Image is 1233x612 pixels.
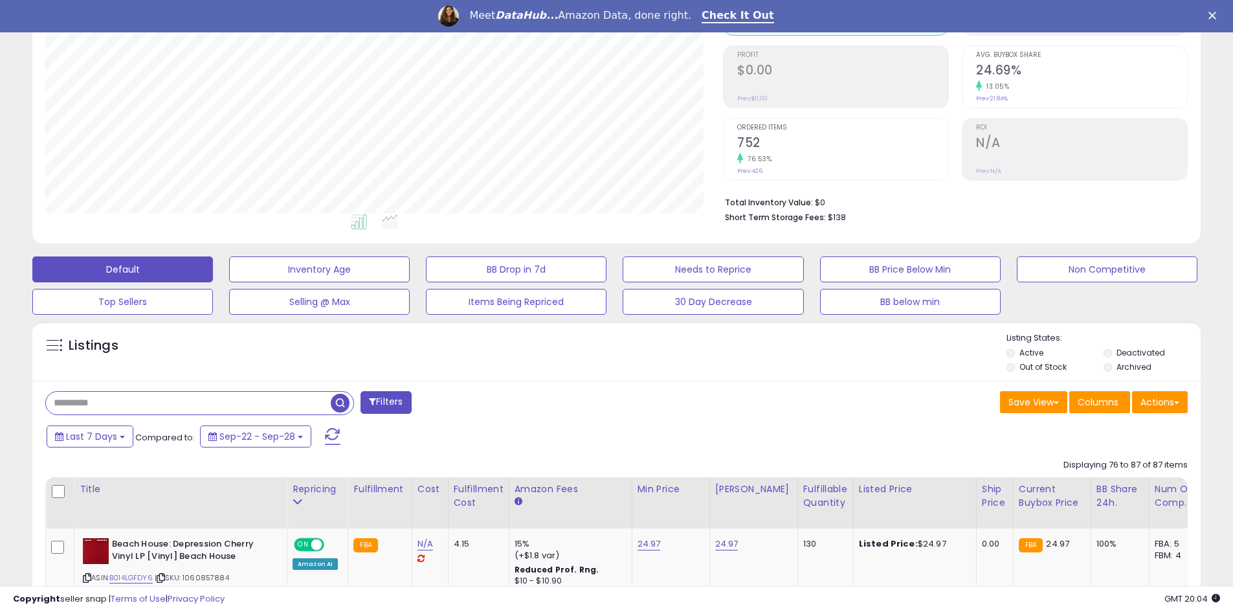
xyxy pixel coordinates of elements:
div: seller snap | | [13,593,225,606]
span: Sep-22 - Sep-28 [219,430,295,443]
span: $138 [828,211,846,223]
h2: 752 [737,135,948,153]
h5: Listings [69,337,118,355]
b: Reduced Prof. Rng. [515,564,599,575]
b: Listed Price: [859,538,918,550]
div: Meet Amazon Data, done right. [469,9,691,22]
div: Amazon AI [293,558,338,570]
span: 24.97 [1046,538,1069,550]
b: Beach House: Depression Cherry Vinyl LP [Vinyl] Beach House [112,538,269,565]
button: Default [32,256,213,282]
small: FBA [1019,538,1043,552]
h2: $0.00 [737,63,948,80]
button: BB below min [820,289,1001,315]
span: OFF [322,539,343,550]
div: $24.97 [859,538,966,550]
a: Privacy Policy [168,593,225,605]
span: Profit [737,52,948,59]
div: Fulfillment [353,482,406,496]
div: FBA: 5 [1155,538,1197,550]
span: 2025-10-6 20:04 GMT [1164,593,1220,605]
label: Archived [1116,361,1151,372]
span: ON [295,539,311,550]
b: Short Term Storage Fees: [725,212,826,223]
span: Last 7 Days [66,430,117,443]
button: Actions [1132,391,1188,413]
button: Needs to Reprice [623,256,803,282]
div: Title [80,482,282,496]
button: Last 7 Days [47,425,133,448]
small: FBA [353,538,377,552]
div: Num of Comp. [1155,482,1202,510]
div: 4.15 [454,538,499,550]
span: Columns [1078,396,1118,409]
a: Check It Out [702,9,774,23]
div: Min Price [638,482,704,496]
div: Close [1208,12,1221,19]
img: Profile image for Georgie [438,6,459,27]
span: ROI [976,124,1187,131]
small: Prev: $0.00 [737,95,768,102]
div: Displaying 76 to 87 of 87 items [1063,459,1188,471]
a: 24.97 [715,538,739,550]
div: BB Share 24h. [1096,482,1144,510]
label: Active [1019,347,1043,358]
button: Columns [1069,391,1130,413]
button: Filters [361,391,411,414]
small: 13.05% [982,82,1009,91]
div: 100% [1096,538,1139,550]
span: | SKU: 1060857884 [155,572,229,583]
div: (+$1.8 var) [515,550,622,561]
a: B014LGFDY6 [109,572,153,584]
button: Selling @ Max [229,289,410,315]
div: ASIN: [83,538,277,598]
strong: Copyright [13,593,60,605]
h2: 24.69% [976,63,1187,80]
a: N/A [417,538,433,550]
div: Ship Price [982,482,1008,510]
small: Prev: N/A [976,167,1001,175]
button: Save View [1000,391,1067,413]
span: Avg. Buybox Share [976,52,1187,59]
label: Deactivated [1116,347,1165,358]
li: $0 [725,194,1178,209]
button: Sep-22 - Sep-28 [200,425,311,448]
div: 130 [803,538,843,550]
div: Cost [417,482,443,496]
small: Prev: 21.84% [976,95,1008,102]
img: 41XyQ5pDqmL._SL40_.jpg [83,538,109,564]
h2: N/A [976,135,1187,153]
small: Amazon Fees. [515,496,522,508]
div: [PERSON_NAME] [715,482,792,496]
button: Items Being Repriced [426,289,606,315]
button: BB Drop in 7d [426,256,606,282]
span: Ordered Items [737,124,948,131]
i: DataHub... [495,9,558,21]
div: Current Buybox Price [1019,482,1085,510]
div: Repricing [293,482,342,496]
button: Inventory Age [229,256,410,282]
div: Amazon Fees [515,482,627,496]
button: Top Sellers [32,289,213,315]
div: FBM: 4 [1155,550,1197,561]
a: 24.97 [638,538,661,550]
div: 15% [515,538,622,550]
div: 0.00 [982,538,1003,550]
span: Compared to: [135,431,195,444]
button: BB Price Below Min [820,256,1001,282]
div: Fulfillable Quantity [803,482,848,510]
div: Fulfillment Cost [454,482,504,510]
button: Non Competitive [1017,256,1197,282]
button: 30 Day Decrease [623,289,803,315]
label: Out of Stock [1019,361,1067,372]
small: Prev: 426 [737,167,762,175]
div: Listed Price [859,482,971,496]
a: Terms of Use [111,593,166,605]
p: Listing States: [1006,332,1201,345]
small: 76.53% [743,154,772,164]
b: Total Inventory Value: [725,197,813,208]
